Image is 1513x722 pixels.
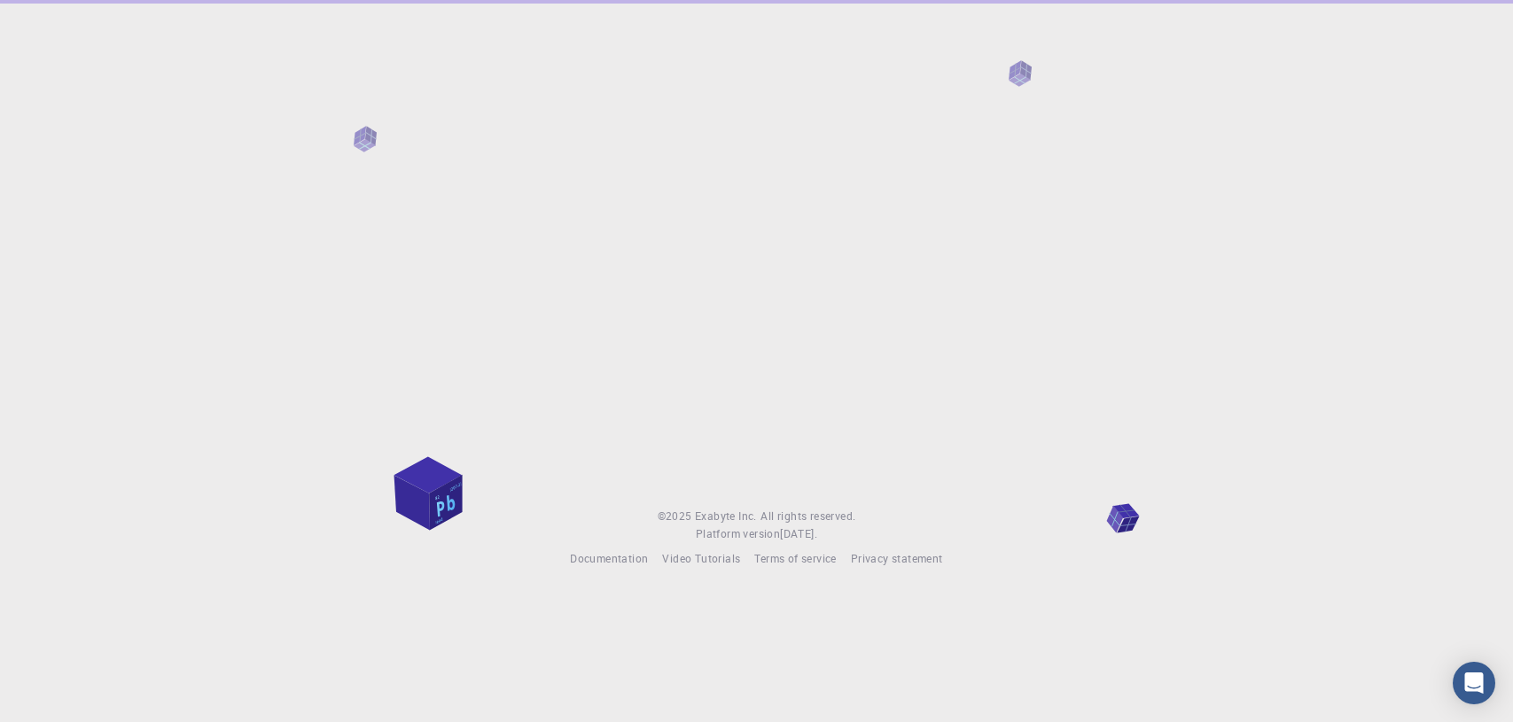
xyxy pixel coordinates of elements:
[754,550,836,568] a: Terms of service
[780,526,817,540] span: [DATE] .
[570,551,648,565] span: Documentation
[851,550,943,568] a: Privacy statement
[760,508,855,525] span: All rights reserved.
[570,550,648,568] a: Documentation
[754,551,836,565] span: Terms of service
[780,525,817,543] a: [DATE].
[695,508,757,525] a: Exabyte Inc.
[696,525,780,543] span: Platform version
[658,508,695,525] span: © 2025
[695,509,757,523] span: Exabyte Inc.
[851,551,943,565] span: Privacy statement
[1453,662,1495,704] div: Open Intercom Messenger
[662,550,740,568] a: Video Tutorials
[662,551,740,565] span: Video Tutorials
